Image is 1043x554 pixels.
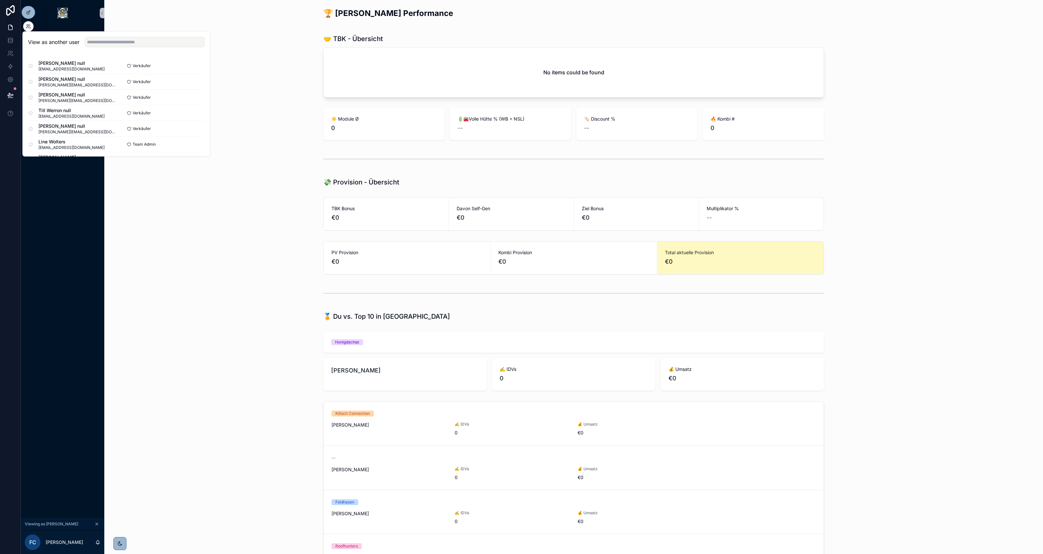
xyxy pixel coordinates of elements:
span: Verkäufer [133,95,151,100]
span: [PERSON_NAME] [331,466,447,473]
span: 🏷️ Discount % [584,116,690,122]
span: ✍️ IDVs [500,366,647,372]
span: Verkäufer [133,110,151,116]
span: 0 [331,124,437,133]
span: FC [29,538,36,546]
span: 💰 Umsatz [578,510,693,516]
span: 💰 Umsatz [578,466,693,472]
span: 0 [711,124,816,133]
h1: 💸 Provision - Übersicht [323,178,399,187]
span: [EMAIL_ADDRESS][DOMAIN_NAME] [38,145,105,150]
span: €0 [668,374,816,383]
span: [PERSON_NAME] [331,366,479,375]
span: [PERSON_NAME] null [38,123,116,129]
span: €0 [498,257,649,266]
span: -- [707,213,712,222]
span: ✍️ IDVs [455,510,570,516]
span: 0 [500,374,647,383]
span: [EMAIL_ADDRESS][DOMAIN_NAME] [38,66,105,72]
span: €0 [578,430,693,436]
div: Roofhunters [335,543,358,549]
span: €0 [331,213,441,222]
span: [PERSON_NAME] null [38,60,105,66]
span: Team Admin [133,142,156,147]
span: 🔋🚘Volle Hütte % (WB + NSL) [458,116,563,122]
span: 0 [455,430,570,436]
span: [PERSON_NAME] [331,422,447,428]
span: 💰 Umsatz [668,366,816,372]
span: Kombi Provision [498,249,649,256]
span: TBK Bonus [331,205,441,212]
span: Verkäufer [133,63,151,68]
span: 🔥 Kombi # [711,116,816,122]
span: Multiplikator % [707,205,816,212]
span: €0 [578,474,693,481]
h2: View as another user [28,38,80,46]
span: €0 [457,213,566,222]
div: scrollable content [21,26,104,129]
span: €0 [665,257,816,266]
span: [PERSON_NAME] null [38,92,116,98]
span: -- [458,124,463,133]
span: €0 [331,257,482,266]
div: Kölsch Connection [335,411,370,416]
span: [PERSON_NAME] [331,510,447,517]
span: ✍️ IDVs [455,422,570,427]
span: Verkäufer [133,79,151,84]
span: Verkäufer [133,126,151,131]
span: €0 [578,518,693,525]
h2: 🏆 [PERSON_NAME] Performance [323,8,453,19]
span: -- [584,124,589,133]
h1: 🏅 Du vs. Top 10 in [GEOGRAPHIC_DATA] [323,312,450,321]
span: [PERSON_NAME][EMAIL_ADDRESS][DOMAIN_NAME] [38,129,116,135]
p: [PERSON_NAME] [46,539,83,546]
h2: No items could be found [543,68,604,76]
span: [PERSON_NAME] null [38,76,116,82]
span: Till Werron null [38,107,105,114]
span: 0 [455,518,570,525]
span: €0 [582,213,691,222]
div: Honigdachse [335,339,359,345]
span: [EMAIL_ADDRESS][DOMAIN_NAME] [38,114,105,119]
span: Davon Self-Gen [457,205,566,212]
span: [PERSON_NAME][EMAIL_ADDRESS][DOMAIN_NAME] [38,98,116,103]
div: Feldhasen [335,499,354,505]
span: [PERSON_NAME] [38,154,116,161]
span: -- [331,455,335,461]
span: Viewing as [PERSON_NAME] [25,521,78,527]
span: ✍️ IDVs [455,466,570,472]
a: Monatliche Performance [25,31,100,42]
span: Line Wolters [38,138,105,145]
h1: 🤝 TBK - Übersicht [323,34,383,43]
span: Ziel Bonus [582,205,691,212]
img: App logo [57,8,68,18]
span: PV Provision [331,249,482,256]
span: Total aktuelle Provision [665,249,816,256]
span: 0 [455,474,570,481]
span: ☀️ Module Ø [331,116,437,122]
span: [PERSON_NAME][EMAIL_ADDRESS][DOMAIN_NAME] [38,82,116,88]
span: 💰 Umsatz [578,422,693,427]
